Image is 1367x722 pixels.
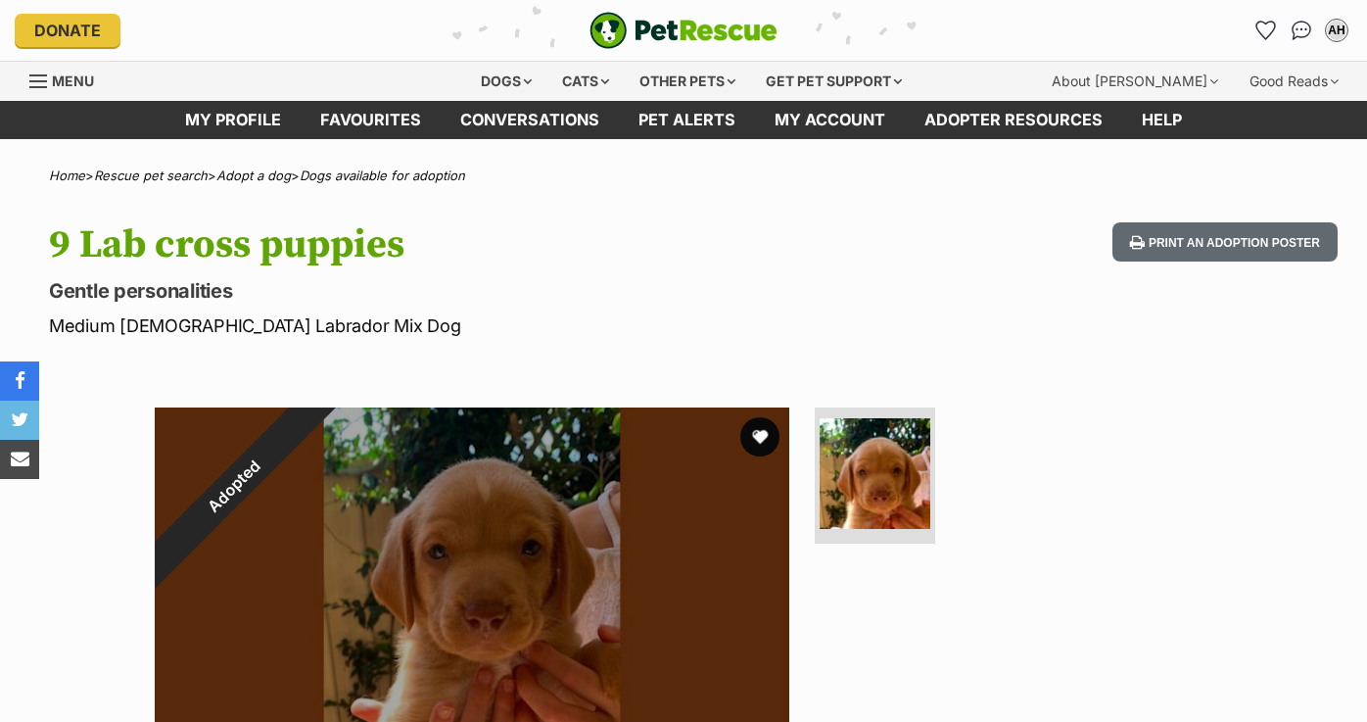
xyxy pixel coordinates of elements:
p: Gentle personalities [49,277,834,305]
div: Cats [548,62,623,101]
a: Conversations [1286,15,1317,46]
a: Rescue pet search [94,168,208,183]
a: Help [1122,101,1202,139]
div: Dogs [467,62,545,101]
div: About [PERSON_NAME] [1038,62,1232,101]
a: conversations [441,101,619,139]
button: favourite [740,417,779,457]
div: AH [1327,21,1346,40]
div: Good Reads [1236,62,1352,101]
a: Dogs available for adoption [300,168,465,183]
ul: Account quick links [1250,15,1352,46]
a: Pet alerts [619,101,755,139]
a: Adopt a dog [216,168,291,183]
a: Donate [15,14,120,47]
button: Print an adoption poster [1112,222,1338,263]
div: Adopted [110,362,357,610]
h1: 9 Lab cross puppies [49,222,834,267]
div: Get pet support [752,62,916,101]
p: Medium [DEMOGRAPHIC_DATA] Labrador Mix Dog [49,313,834,339]
a: Favourites [1250,15,1282,46]
a: Home [49,168,85,183]
button: My account [1321,15,1352,46]
a: Adopter resources [905,101,1122,139]
a: Favourites [301,101,441,139]
a: My profile [165,101,301,139]
span: Menu [52,72,94,89]
div: Other pets [626,62,749,101]
img: chat-41dd97257d64d25036548639549fe6c8038ab92f7586957e7f3b1b290dea8141.svg [1292,21,1312,40]
a: Menu [29,62,108,97]
a: PetRescue [589,12,778,49]
img: logo-e224e6f780fb5917bec1dbf3a21bbac754714ae5b6737aabdf751b685950b380.svg [589,12,778,49]
a: My account [755,101,905,139]
img: Photo of 9 Lab Cross Puppies [820,418,930,529]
